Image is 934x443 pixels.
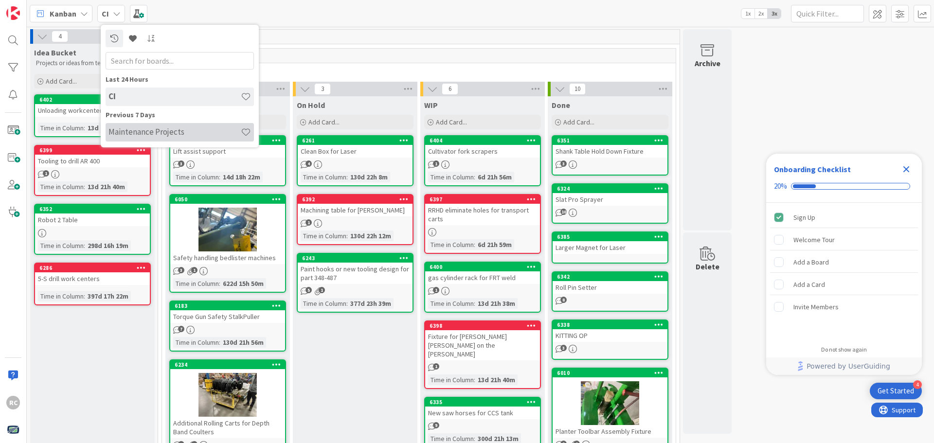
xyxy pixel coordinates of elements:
h4: CI [108,91,241,101]
div: Do not show again [821,346,867,354]
div: 6400 [430,264,540,270]
div: 298d 16h 19m [85,240,131,251]
div: Shank Table Hold Down Fixture [553,145,667,158]
div: Time in Column [301,298,346,309]
div: 13d 21h 38m [475,298,518,309]
b: CI [102,9,109,18]
span: 1 [191,267,198,273]
div: 62865-S drill work centers [35,264,150,285]
div: Time in Column [428,374,474,385]
span: On Hold [297,100,325,110]
span: : [84,123,85,133]
div: 6402 [39,96,150,103]
div: 622d 15h 50m [220,278,266,289]
div: Fixture for [PERSON_NAME] [PERSON_NAME] on the [PERSON_NAME] [425,330,540,360]
div: New saw horses for CCS tank [425,407,540,419]
div: 377d 23h 39m [348,298,394,309]
img: avatar [6,423,20,437]
span: Add Card... [46,77,77,86]
div: 6261 [302,137,413,144]
div: Lift assist support [170,145,285,158]
div: Robot 2 Table [35,213,150,226]
div: 6234 [170,360,285,369]
div: 6398Fixture for [PERSON_NAME] [PERSON_NAME] on the [PERSON_NAME] [425,321,540,360]
div: 6398 [430,322,540,329]
div: Time in Column [38,291,84,301]
div: 130d 22h 8m [348,172,390,182]
span: Kanban [50,8,76,19]
div: Time in Column [38,181,84,192]
div: Time in Column [428,239,474,250]
div: 130d 21h 56m [220,337,266,348]
span: 2x [754,9,768,18]
div: 6183 [170,301,285,310]
div: 6d 21h 59m [475,239,514,250]
div: Time in Column [301,230,346,241]
div: 6010Planter Toolbar Assembly Fixture [553,369,667,438]
div: 397d 17h 22m [85,291,131,301]
span: : [346,298,348,309]
div: Paint hooks or new tooling design for part 348-487 [298,263,413,284]
input: Quick Filter... [791,5,864,22]
div: 13d 21h 32m [85,123,127,133]
div: 6010 [557,370,667,376]
div: Sign Up [793,212,815,223]
div: 6050 [170,195,285,204]
div: 6d 21h 56m [475,172,514,182]
div: Cultivator fork scrapers [425,145,540,158]
div: 6286 [35,264,150,272]
div: 6399 [39,147,150,154]
div: Archive [695,57,720,69]
span: : [474,298,475,309]
span: Idea Bucket [34,48,76,57]
div: 4 [913,380,922,389]
div: 6234 [175,361,285,368]
span: 4 [305,160,312,167]
div: Add a Board is incomplete. [770,251,918,273]
div: 6243 [302,255,413,262]
div: 6335 [425,398,540,407]
img: Visit kanbanzone.com [6,6,20,20]
span: Add Card... [563,118,594,126]
span: 10 [569,83,586,95]
div: 130d 22h 12m [348,230,394,241]
div: 6335 [430,399,540,406]
span: 4 [52,31,68,42]
div: 6385 [553,232,667,241]
div: 6234Additional Rolling Carts for Depth Band Coulters [170,360,285,438]
div: Additional Rolling Carts for Depth Band Coulters [170,417,285,438]
div: 6404 [425,136,540,145]
div: 6399 [35,146,150,155]
div: 6338 [557,321,667,328]
div: Time in Column [428,172,474,182]
div: Time in Column [173,172,219,182]
div: 6324 [557,185,667,192]
div: RRHD eliminate holes for transport carts [425,204,540,225]
span: : [219,172,220,182]
div: 6397 [425,195,540,204]
div: 6324 [553,184,667,193]
div: Add a Card [793,279,825,290]
div: 6351 [557,137,667,144]
span: 3x [768,9,781,18]
div: Planter Toolbar Assembly Fixture [553,425,667,438]
span: Powered by UserGuiding [807,360,890,372]
span: : [474,172,475,182]
div: 13d 21h 40m [475,374,518,385]
div: Time in Column [173,278,219,289]
div: 6400 [425,263,540,271]
div: 6335New saw horses for CCS tank [425,398,540,419]
span: 1 [433,287,439,293]
div: 6243 [298,254,413,263]
div: Last 24 Hours [106,74,254,85]
span: : [474,374,475,385]
span: 9 [433,422,439,428]
h4: Maintenance Projects [108,127,241,137]
span: : [474,239,475,250]
div: 6324Slat Pro Sprayer [553,184,667,206]
span: : [346,172,348,182]
div: 6351 [553,136,667,145]
div: 6402 [35,95,150,104]
span: 10 [560,209,567,215]
div: 20% [774,182,787,191]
